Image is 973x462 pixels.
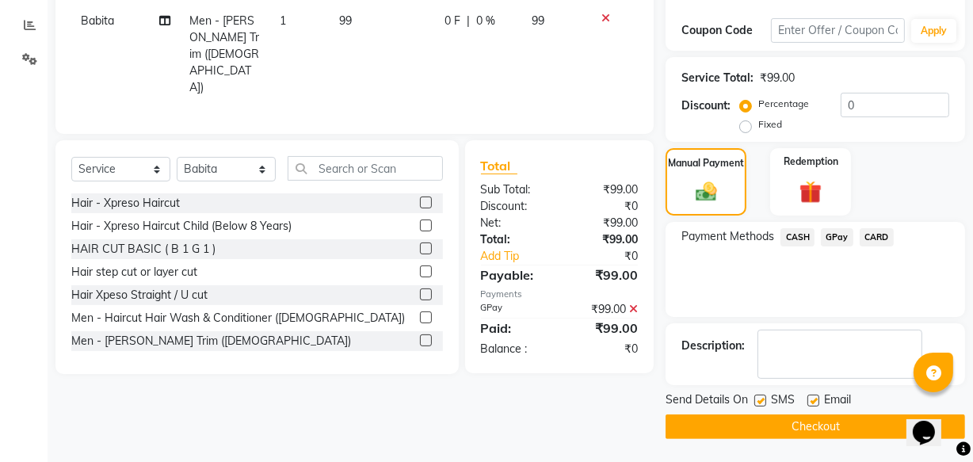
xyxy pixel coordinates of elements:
[481,158,517,174] span: Total
[666,414,965,439] button: Checkout
[559,231,650,248] div: ₹99.00
[288,156,443,181] input: Search or Scan
[469,265,559,284] div: Payable:
[860,228,894,246] span: CARD
[469,215,559,231] div: Net:
[467,13,470,29] span: |
[469,181,559,198] div: Sub Total:
[559,265,650,284] div: ₹99.00
[771,391,795,411] span: SMS
[681,97,731,114] div: Discount:
[469,341,559,357] div: Balance :
[445,13,460,29] span: 0 F
[771,18,905,43] input: Enter Offer / Coupon Code
[559,319,650,338] div: ₹99.00
[71,195,180,212] div: Hair - Xpreso Haircut
[469,198,559,215] div: Discount:
[758,117,782,132] label: Fixed
[532,13,544,28] span: 99
[71,218,292,235] div: Hair - Xpreso Haircut Child (Below 8 Years)
[469,231,559,248] div: Total:
[792,178,829,206] img: _gift.svg
[280,13,286,28] span: 1
[666,391,748,411] span: Send Details On
[689,180,723,204] img: _cash.svg
[760,70,795,86] div: ₹99.00
[681,70,754,86] div: Service Total:
[784,155,838,169] label: Redemption
[906,399,957,446] iframe: chat widget
[559,198,650,215] div: ₹0
[481,288,639,301] div: Payments
[476,13,495,29] span: 0 %
[824,391,851,411] span: Email
[911,19,956,43] button: Apply
[469,319,559,338] div: Paid:
[681,338,745,354] div: Description:
[81,13,114,28] span: Babita
[574,248,650,265] div: ₹0
[758,97,809,111] label: Percentage
[780,228,815,246] span: CASH
[681,22,771,39] div: Coupon Code
[559,341,650,357] div: ₹0
[681,228,774,245] span: Payment Methods
[71,333,351,349] div: Men - [PERSON_NAME] Trim ([DEMOGRAPHIC_DATA])
[559,181,650,198] div: ₹99.00
[821,228,853,246] span: GPay
[559,215,650,231] div: ₹99.00
[71,287,208,304] div: Hair Xpeso Straight / U cut
[189,13,259,94] span: Men - [PERSON_NAME] Trim ([DEMOGRAPHIC_DATA])
[71,310,405,326] div: Men - Haircut Hair Wash & Conditioner ([DEMOGRAPHIC_DATA])
[668,156,744,170] label: Manual Payment
[340,13,353,28] span: 99
[469,248,574,265] a: Add Tip
[469,301,559,318] div: GPay
[71,264,197,281] div: Hair step cut or layer cut
[71,241,216,258] div: HAIR CUT BASIC ( B 1 G 1 )
[559,301,650,318] div: ₹99.00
